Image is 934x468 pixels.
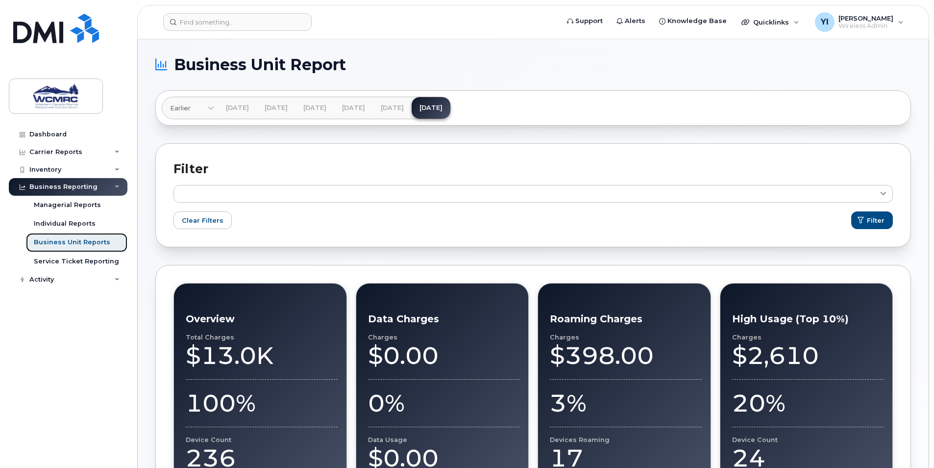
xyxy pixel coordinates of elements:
h3: High Usage (Top 10%) [732,313,884,325]
span: Business Unit Report [174,57,346,72]
div: Device Count [732,436,884,443]
div: $398.00 [550,341,702,370]
a: [DATE] [373,97,412,119]
a: [DATE] [218,97,257,119]
h3: Data Charges [368,313,520,325]
div: 3% [550,389,702,418]
div: Charges [550,334,702,341]
div: Charges [732,334,884,341]
div: Devices Roaming [550,436,702,443]
a: Earlier [162,97,214,119]
a: [DATE] [257,97,295,119]
span: Earlier [170,104,191,113]
a: [DATE] [334,97,373,119]
div: $2,610 [732,341,884,370]
div: 20% [732,389,884,418]
h3: Roaming Charges [550,313,702,325]
button: Clear Filters [173,211,232,229]
div: Charges [368,334,520,341]
a: [DATE] [295,97,334,119]
div: Data Usage [368,436,520,443]
div: 0% [368,389,520,418]
h3: Overview [186,313,338,325]
h2: Filter [173,161,893,176]
div: $0.00 [368,341,520,370]
div: Device Count [186,436,338,443]
div: Total Charges [186,334,338,341]
button: Filter [851,211,893,229]
div: 100% [186,389,338,418]
div: $13.0K [186,341,338,370]
a: [DATE] [412,97,450,119]
span: Filter [867,216,885,225]
span: Clear Filters [182,216,223,225]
